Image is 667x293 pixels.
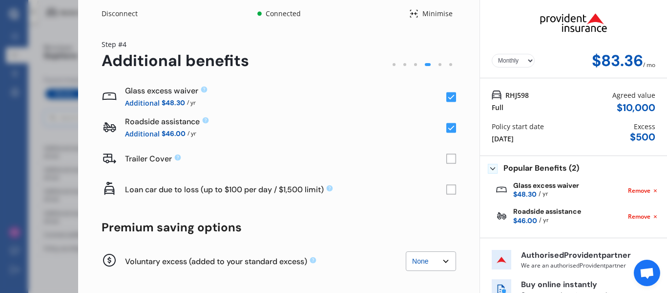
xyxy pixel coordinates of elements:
div: Policy start date [492,121,544,132]
div: $ 500 [630,132,655,143]
span: $48.30 [162,97,185,109]
div: Glass excess waiver [125,86,446,96]
div: Open chat [634,260,660,286]
div: Full [492,102,503,113]
div: Additional benefits [102,52,249,70]
div: $ 10,000 [617,102,655,113]
span: $46.00 [162,128,186,139]
span: Additional [125,128,160,139]
span: RHJ598 [505,90,529,100]
span: $48.30 [513,189,537,200]
span: / yr [539,189,548,200]
span: / yr [187,97,196,109]
div: Loan car due to loss (up to $100 per day / $1,500 limit) [125,184,446,195]
div: Trailer Cover [125,154,446,164]
div: Roadside assistance [125,116,446,127]
div: Step # 4 [102,39,249,49]
span: Additional [125,97,160,109]
div: Agreed value [612,90,655,100]
div: Excess [634,121,655,132]
span: Remove [628,186,650,195]
p: We are an authorised Provident partner [521,261,638,270]
div: Glass excess waiver [513,181,579,200]
div: / mo [643,52,655,70]
div: Disconnect [102,9,148,19]
span: Remove [628,212,650,221]
span: $46.00 [513,216,537,226]
span: / yr [188,128,196,139]
img: insurer icon [492,250,511,270]
p: Buy online instantly [521,279,638,291]
div: Minimise [418,9,456,19]
div: Voluntary excess (added to your standard excess) [125,256,406,267]
img: Provident.png [524,4,623,41]
span: / yr [539,216,548,226]
div: Premium saving options [102,221,456,234]
span: Popular Benefits (2) [503,164,579,174]
div: Connected [264,9,302,19]
div: $83.36 [592,52,643,70]
div: Roadside assistance [513,207,581,225]
div: [DATE] [492,134,514,144]
p: Authorised Provident partner [521,250,638,261]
